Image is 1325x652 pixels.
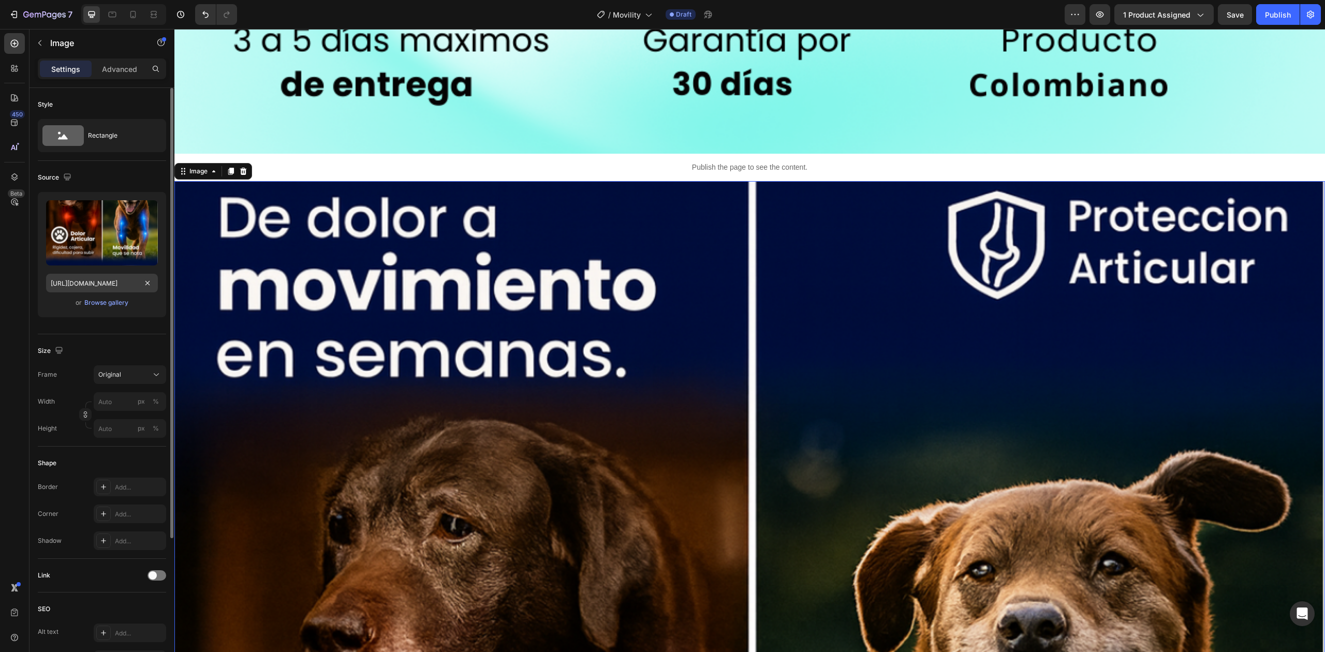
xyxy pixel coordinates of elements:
button: 1 product assigned [1114,4,1214,25]
div: Undo/Redo [195,4,237,25]
button: px [150,422,162,435]
div: % [153,397,159,406]
p: Advanced [102,64,137,75]
label: Height [38,424,57,433]
div: Add... [115,510,164,519]
label: Width [38,397,55,406]
div: Border [38,482,58,492]
div: Browse gallery [84,298,128,307]
span: Original [98,370,121,379]
button: px [150,395,162,408]
div: 450 [10,110,25,118]
button: % [135,422,148,435]
span: Movility [613,9,641,20]
div: Size [38,344,65,358]
div: Add... [115,483,164,492]
div: Source [38,171,73,185]
button: 7 [4,4,77,25]
p: 7 [68,8,72,21]
button: Original [94,365,166,384]
span: or [76,297,82,309]
label: Frame [38,370,57,379]
div: % [153,424,159,433]
button: Save [1218,4,1252,25]
div: px [138,424,145,433]
div: Alt text [38,627,58,636]
div: Add... [115,537,164,546]
div: Shape [38,458,56,468]
button: % [135,395,148,408]
span: / [608,9,611,20]
div: Open Intercom Messenger [1290,601,1315,626]
p: Image [50,37,138,49]
div: Link [38,571,50,580]
div: Corner [38,509,58,518]
div: Beta [8,189,25,198]
input: px% [94,419,166,438]
div: Rectangle [88,124,151,147]
div: Add... [115,629,164,638]
div: px [138,397,145,406]
img: preview-image [46,200,158,265]
span: Draft [676,10,691,19]
div: Publish [1265,9,1291,20]
p: Settings [51,64,80,75]
button: Publish [1256,4,1300,25]
button: Browse gallery [84,298,129,308]
div: Shadow [38,536,62,545]
div: Style [38,100,53,109]
span: 1 product assigned [1123,9,1190,20]
span: Save [1227,10,1244,19]
input: https://example.com/image.jpg [46,274,158,292]
div: SEO [38,604,50,614]
input: px% [94,392,166,411]
iframe: Design area [174,29,1325,652]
